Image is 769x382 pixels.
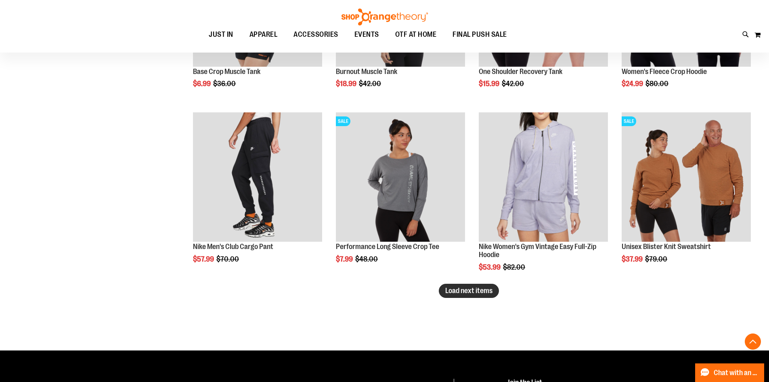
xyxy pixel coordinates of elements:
[503,263,526,271] span: $82.00
[193,112,322,242] img: Product image for Nike Mens Club Cargo Pant
[622,112,751,243] a: Product image for Unisex Blister Knit SweatshirtSALE
[622,112,751,242] img: Product image for Unisex Blister Knit Sweatshirt
[193,68,260,76] a: Base Crop Muscle Tank
[193,255,215,263] span: $57.99
[618,108,755,284] div: product
[336,116,350,126] span: SALE
[445,287,492,295] span: Load next items
[285,25,346,44] a: ACCESSORIES
[209,25,233,44] span: JUST IN
[479,243,596,259] a: Nike Women's Gym Vintage Easy Full-Zip Hoodie
[193,243,273,251] a: Nike Men's Club Cargo Pant
[346,25,387,44] a: EVENTS
[336,255,354,263] span: $7.99
[293,25,338,44] span: ACCESSORIES
[201,25,241,44] a: JUST IN
[622,116,636,126] span: SALE
[479,80,501,88] span: $15.99
[336,112,465,242] img: Product image for Performance Long Sleeve Crop Tee
[479,263,502,271] span: $53.99
[241,25,286,44] a: APPAREL
[213,80,237,88] span: $36.00
[479,112,608,242] img: Product image for Nike Gym Vintage Easy Full Zip Hoodie
[745,333,761,350] button: Back To Top
[193,112,322,243] a: Product image for Nike Mens Club Cargo Pant
[193,80,212,88] span: $6.99
[336,243,439,251] a: Performance Long Sleeve Crop Tee
[479,112,608,243] a: Product image for Nike Gym Vintage Easy Full Zip Hoodie
[216,255,240,263] span: $70.00
[475,108,612,291] div: product
[714,369,759,377] span: Chat with an Expert
[645,80,670,88] span: $80.00
[453,25,507,44] span: FINAL PUSH SALE
[502,80,525,88] span: $42.00
[355,255,379,263] span: $48.00
[395,25,437,44] span: OTF AT HOME
[336,68,397,76] a: Burnout Muscle Tank
[622,68,707,76] a: Women's Fleece Crop Hoodie
[340,8,429,25] img: Shop Orangetheory
[336,80,358,88] span: $18.99
[439,284,499,298] button: Load next items
[354,25,379,44] span: EVENTS
[332,108,469,284] div: product
[359,80,382,88] span: $42.00
[622,243,711,251] a: Unisex Blister Knit Sweatshirt
[189,108,326,284] div: product
[622,255,644,263] span: $37.99
[444,25,515,44] a: FINAL PUSH SALE
[479,68,562,76] a: One Shoulder Recovery Tank
[645,255,668,263] span: $79.00
[387,25,445,44] a: OTF AT HOME
[249,25,278,44] span: APPAREL
[695,363,765,382] button: Chat with an Expert
[336,112,465,243] a: Product image for Performance Long Sleeve Crop TeeSALE
[622,80,644,88] span: $24.99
